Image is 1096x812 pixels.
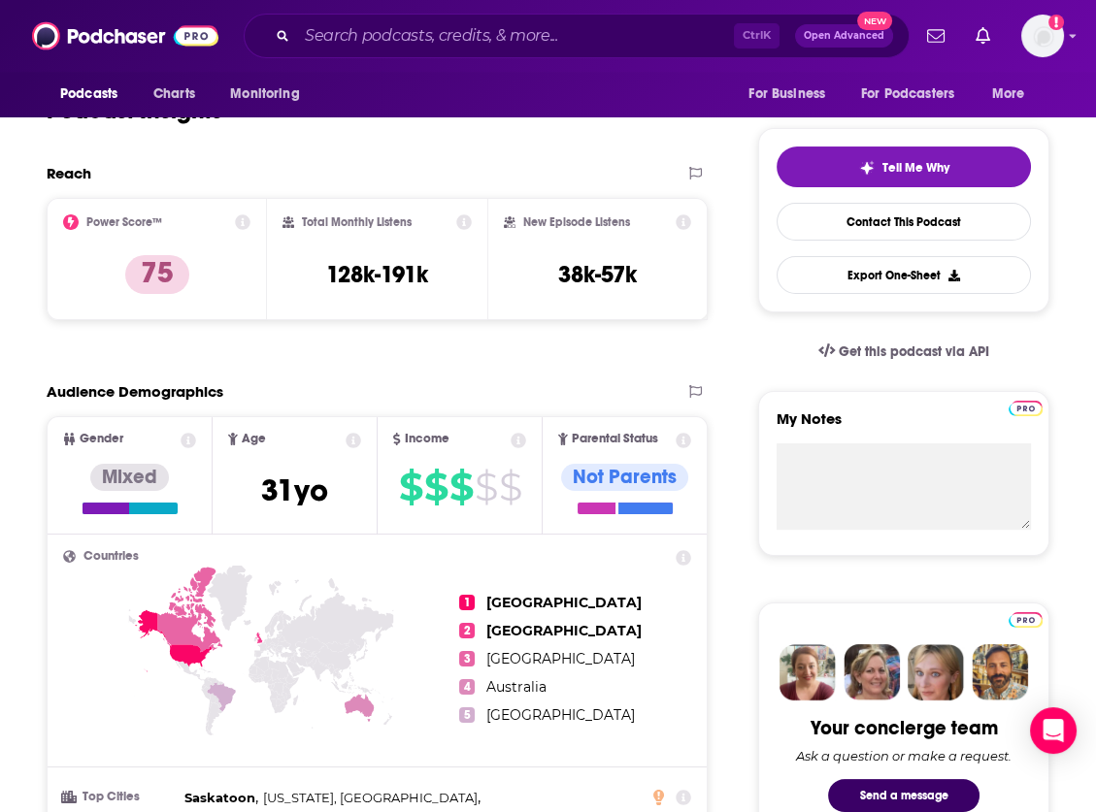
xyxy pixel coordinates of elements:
[63,791,177,803] h3: Top Cities
[1030,707,1077,754] div: Open Intercom Messenger
[558,260,637,289] h3: 38k-57k
[486,622,642,639] span: [GEOGRAPHIC_DATA]
[60,81,117,108] span: Podcasts
[184,790,255,805] span: Saskatoon
[263,790,478,805] span: [US_STATE], [GEOGRAPHIC_DATA]
[734,23,780,49] span: Ctrl K
[780,644,836,700] img: Sydney Profile
[777,203,1031,241] a: Contact This Podcast
[459,651,475,666] span: 3
[47,382,223,401] h2: Audience Demographics
[561,464,688,491] div: Not Parents
[216,76,324,113] button: open menu
[297,20,734,51] input: Search podcasts, credits, & more...
[90,464,169,491] div: Mixed
[1021,15,1064,57] span: Logged in as ChelseaCoynePR
[141,76,207,113] a: Charts
[486,650,635,667] span: [GEOGRAPHIC_DATA]
[326,260,428,289] h3: 128k-191k
[979,76,1049,113] button: open menu
[839,343,989,360] span: Get this podcast via API
[811,716,998,740] div: Your concierge team
[405,433,449,445] span: Income
[523,215,630,229] h2: New Episode Listens
[777,256,1031,294] button: Export One-Sheet
[572,433,658,445] span: Parental Status
[803,328,1005,375] a: Get this podcast via API
[486,706,635,724] span: [GEOGRAPHIC_DATA]
[459,707,475,723] span: 5
[459,595,475,610] span: 1
[1009,401,1043,416] img: Podchaser Pro
[47,76,143,113] button: open menu
[302,215,412,229] h2: Total Monthly Listens
[125,255,189,294] p: 75
[804,31,884,41] span: Open Advanced
[261,471,328,509] span: 31 yo
[475,471,497,503] span: $
[735,76,849,113] button: open menu
[424,471,448,503] span: $
[844,644,900,700] img: Barbara Profile
[748,81,825,108] span: For Business
[992,81,1025,108] span: More
[859,160,875,176] img: tell me why sparkle
[263,787,481,809] span: ,
[459,623,475,638] span: 2
[47,164,91,182] h2: Reach
[1048,15,1064,30] svg: Add a profile image
[244,14,910,58] div: Search podcasts, credits, & more...
[399,471,422,503] span: $
[848,76,982,113] button: open menu
[449,471,473,503] span: $
[459,679,475,695] span: 4
[499,471,521,503] span: $
[861,81,954,108] span: For Podcasters
[968,19,998,52] a: Show notifications dropdown
[828,779,980,812] button: Send a message
[972,644,1028,700] img: Jon Profile
[486,594,642,611] span: [GEOGRAPHIC_DATA]
[795,24,893,48] button: Open AdvancedNew
[1021,15,1064,57] img: User Profile
[153,81,195,108] span: Charts
[882,160,949,176] span: Tell Me Why
[486,678,547,696] span: Australia
[1009,609,1043,628] a: Pro website
[1009,612,1043,628] img: Podchaser Pro
[80,433,123,445] span: Gender
[32,17,218,54] img: Podchaser - Follow, Share and Rate Podcasts
[908,644,964,700] img: Jules Profile
[184,787,258,809] span: ,
[230,81,299,108] span: Monitoring
[857,12,892,30] span: New
[777,146,1031,187] button: tell me why sparkleTell Me Why
[242,433,266,445] span: Age
[796,748,1012,763] div: Ask a question or make a request.
[83,550,139,563] span: Countries
[86,215,162,229] h2: Power Score™
[1009,398,1043,416] a: Pro website
[919,19,952,52] a: Show notifications dropdown
[1021,15,1064,57] button: Show profile menu
[777,409,1031,443] label: My Notes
